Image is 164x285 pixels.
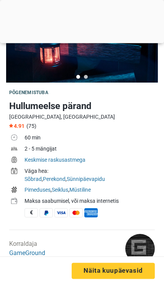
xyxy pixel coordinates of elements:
[52,187,68,193] a: Seiklus
[25,157,85,163] a: Keskmise raskusastmega
[25,133,155,144] td: 60 min
[72,263,155,279] button: Näita kuupäevasid
[125,234,155,263] img: 82c2559140b95ccdl.png
[54,208,68,217] span: Visa
[43,176,66,182] a: Perekond
[9,249,45,257] a: GameGround
[26,123,36,129] span: (75)
[67,176,105,182] a: Sünnipäevapidu
[25,197,155,205] div: Maksa saabumisel, või maksa internetis
[9,124,13,128] img: Star
[69,187,91,193] a: Müstiline
[9,99,155,113] h1: Hullumeelse pärand
[25,185,155,196] td: , ,
[9,239,45,258] div: Korraldaja
[25,187,51,193] a: Pimeduses
[69,208,83,217] span: MasterCard
[9,113,155,121] div: [GEOGRAPHIC_DATA], [GEOGRAPHIC_DATA]
[25,167,155,175] div: Väga hea:
[25,144,155,155] td: 2 - 5 mängijat
[9,90,48,95] span: Põgenemistuba
[25,166,155,185] td: , ,
[84,75,88,79] button: 2 of 2
[76,75,80,79] button: 1 of 2
[25,208,38,217] span: Sularaha
[39,208,53,217] span: PayPal
[25,176,42,182] a: Sõbrad
[84,208,98,217] span: American Express
[9,123,25,129] span: 4.91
